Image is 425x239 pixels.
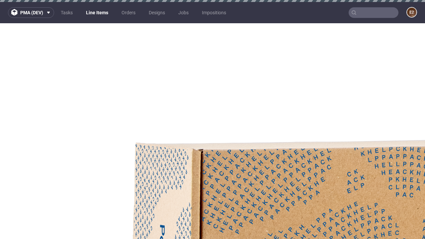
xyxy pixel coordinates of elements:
button: pma (dev) [8,7,54,18]
a: Jobs [174,7,193,18]
a: Tasks [57,7,77,18]
a: Impositions [198,7,230,18]
a: Designs [145,7,169,18]
a: Line Items [82,7,112,18]
figcaption: e2 [407,8,416,17]
span: pma (dev) [20,10,43,15]
a: Orders [118,7,139,18]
